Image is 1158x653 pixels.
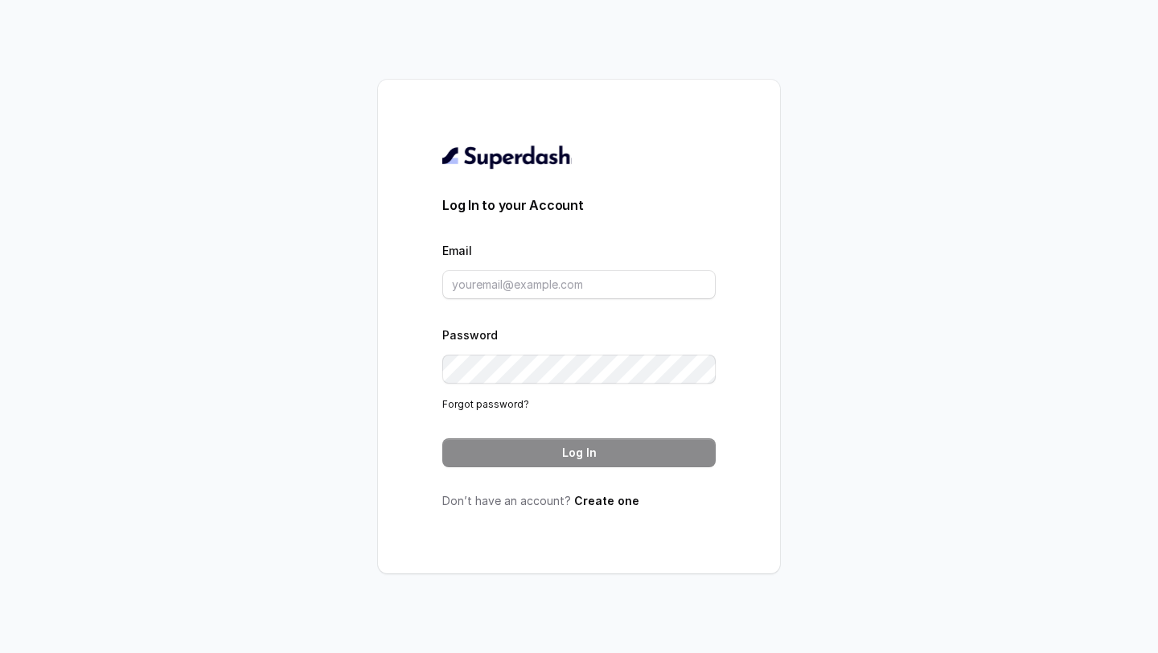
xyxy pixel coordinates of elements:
a: Create one [574,494,639,507]
input: youremail@example.com [442,270,716,299]
a: Forgot password? [442,398,529,410]
label: Password [442,328,498,342]
h3: Log In to your Account [442,195,716,215]
button: Log In [442,438,716,467]
label: Email [442,244,472,257]
img: light.svg [442,144,572,170]
p: Don’t have an account? [442,493,716,509]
